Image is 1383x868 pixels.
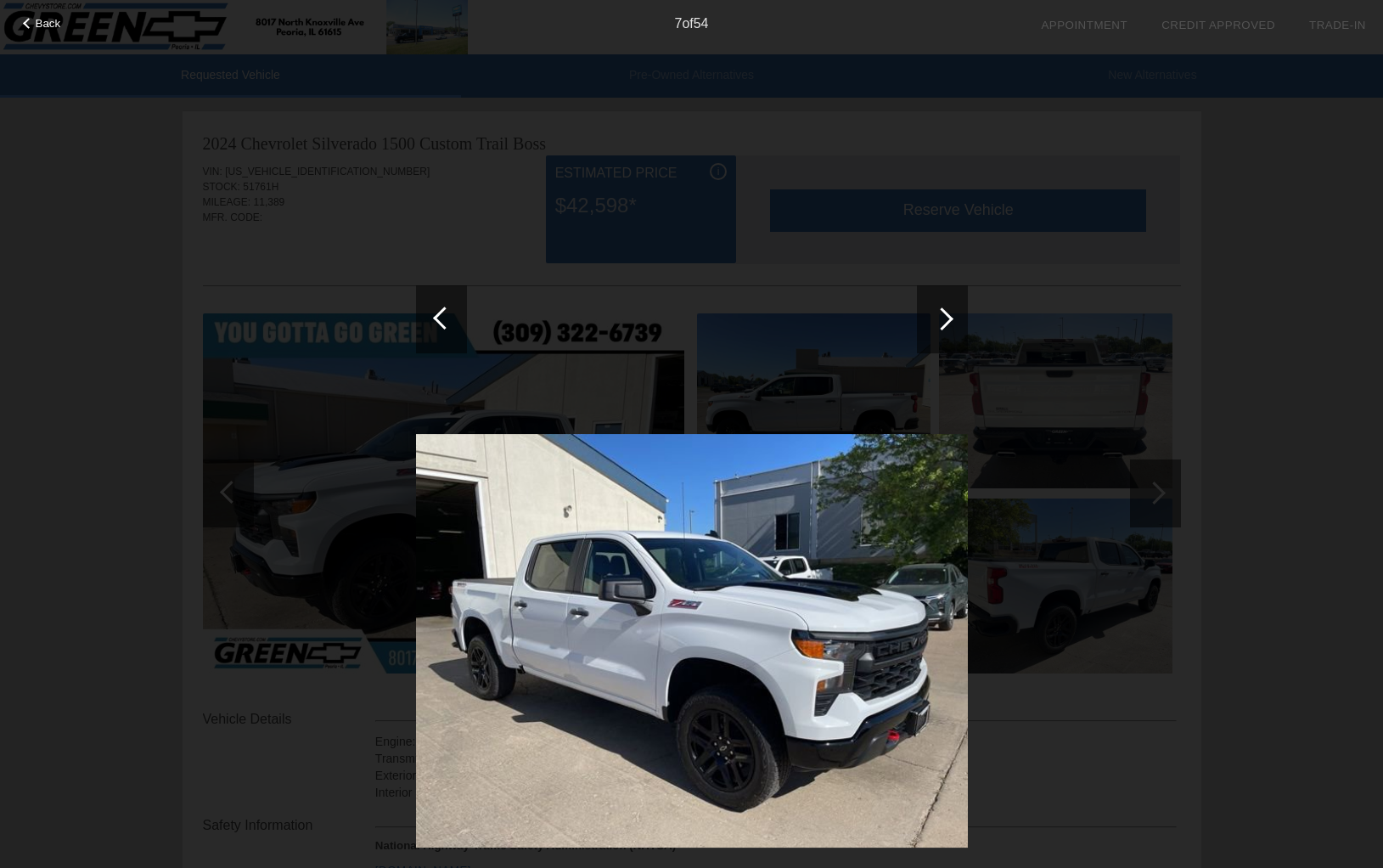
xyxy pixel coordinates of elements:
[694,16,709,31] span: 54
[1309,19,1366,31] a: Trade-In
[674,16,682,31] span: 7
[1041,19,1127,31] a: Appointment
[416,434,968,848] img: 8c9e7e0f160475c10a22b7990a9e1b07.jpg
[36,17,61,30] span: Back
[1161,19,1275,31] a: Credit Approved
